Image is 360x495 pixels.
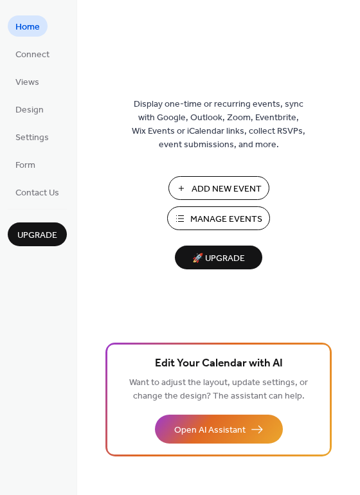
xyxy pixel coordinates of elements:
[8,43,57,64] a: Connect
[132,98,305,152] span: Display one-time or recurring events, sync with Google, Outlook, Zoom, Eventbrite, Wix Events or ...
[8,222,67,246] button: Upgrade
[8,15,48,37] a: Home
[8,126,57,147] a: Settings
[8,154,43,175] a: Form
[8,181,67,203] a: Contact Us
[15,104,44,117] span: Design
[15,159,35,172] span: Form
[168,176,269,200] button: Add New Event
[15,21,40,34] span: Home
[155,415,283,444] button: Open AI Assistant
[175,246,262,269] button: 🚀 Upgrade
[167,206,270,230] button: Manage Events
[183,250,255,267] span: 🚀 Upgrade
[190,213,262,226] span: Manage Events
[15,131,49,145] span: Settings
[192,183,262,196] span: Add New Event
[129,374,308,405] span: Want to adjust the layout, update settings, or change the design? The assistant can help.
[17,229,57,242] span: Upgrade
[15,76,39,89] span: Views
[15,186,59,200] span: Contact Us
[155,355,283,373] span: Edit Your Calendar with AI
[15,48,50,62] span: Connect
[8,71,47,92] a: Views
[8,98,51,120] a: Design
[174,424,246,437] span: Open AI Assistant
